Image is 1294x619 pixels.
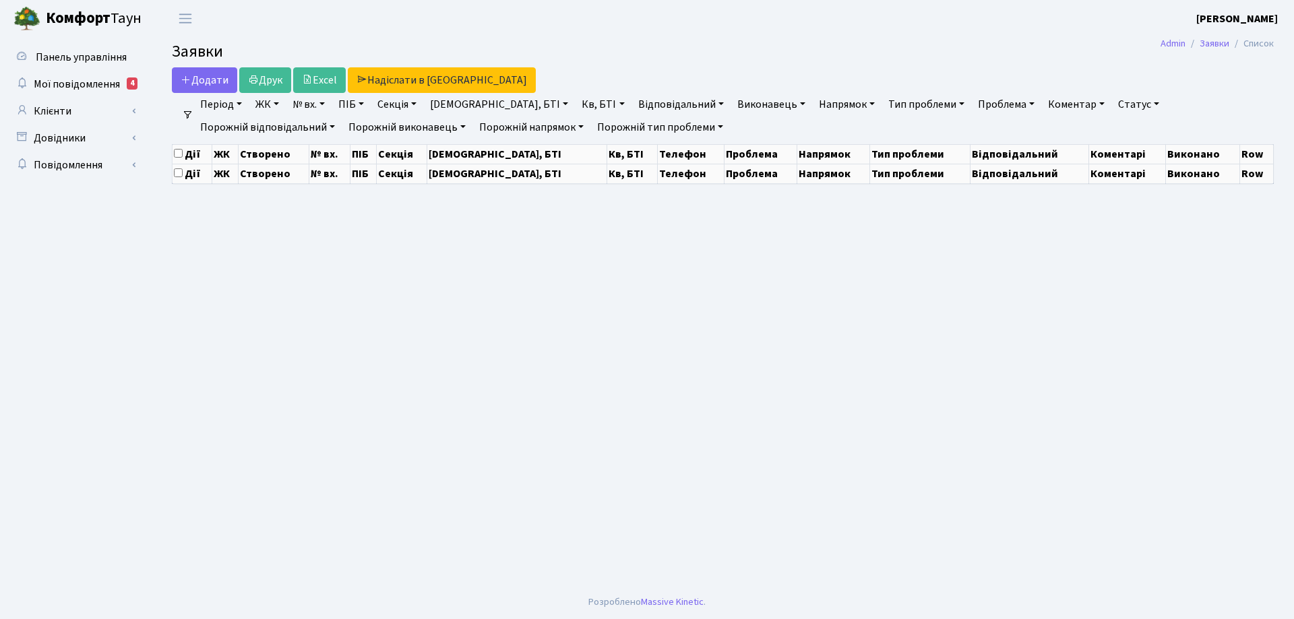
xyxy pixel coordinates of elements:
img: logo.png [13,5,40,32]
th: Проблема [724,144,797,164]
th: Відповідальний [970,164,1088,183]
nav: breadcrumb [1140,30,1294,58]
a: Друк [239,67,291,93]
a: Довідники [7,125,142,152]
th: ЖК [212,144,238,164]
th: Телефон [658,144,725,164]
a: № вх. [287,93,330,116]
li: Список [1229,36,1274,51]
span: Додати [181,73,228,88]
a: Секція [372,93,422,116]
th: Row [1239,164,1273,183]
div: 4 [127,77,137,90]
th: Виконано [1166,144,1239,164]
th: Кв, БТІ [607,164,657,183]
th: Створено [238,144,309,164]
th: Коментарі [1088,144,1166,164]
a: Повідомлення [7,152,142,178]
th: Row [1239,144,1273,164]
th: ПІБ [350,164,377,183]
th: № вх. [309,144,350,164]
span: Мої повідомлення [34,77,120,92]
th: ПІБ [350,144,377,164]
th: Телефон [658,164,725,183]
a: Додати [172,67,237,93]
a: Панель управління [7,44,142,71]
a: Проблема [973,93,1040,116]
th: Тип проблеми [870,164,970,183]
th: [DEMOGRAPHIC_DATA], БТІ [427,144,607,164]
th: Тип проблеми [870,144,970,164]
a: Excel [293,67,346,93]
a: Порожній виконавець [343,116,471,139]
div: Розроблено . [588,595,706,610]
th: Відповідальний [970,144,1088,164]
a: Кв, БТІ [576,93,629,116]
a: Порожній відповідальний [195,116,340,139]
th: Дії [173,164,212,183]
th: Виконано [1166,164,1239,183]
a: Мої повідомлення4 [7,71,142,98]
a: ПІБ [333,93,369,116]
a: Напрямок [813,93,880,116]
th: Напрямок [797,164,870,183]
span: Таун [46,7,142,30]
th: Секція [377,164,427,183]
a: Заявки [1200,36,1229,51]
th: Проблема [724,164,797,183]
th: Дії [173,144,212,164]
a: Статус [1113,93,1165,116]
button: Переключити навігацію [168,7,202,30]
a: [PERSON_NAME] [1196,11,1278,27]
th: Напрямок [797,144,870,164]
span: Панель управління [36,50,127,65]
a: Порожній тип проблеми [592,116,729,139]
th: Секція [377,144,427,164]
th: Кв, БТІ [607,144,657,164]
b: Комфорт [46,7,111,29]
a: Виконавець [732,93,811,116]
b: [PERSON_NAME] [1196,11,1278,26]
th: Коментарі [1088,164,1166,183]
th: [DEMOGRAPHIC_DATA], БТІ [427,164,607,183]
th: № вх. [309,164,350,183]
a: [DEMOGRAPHIC_DATA], БТІ [425,93,574,116]
th: ЖК [212,164,238,183]
a: Тип проблеми [883,93,970,116]
a: Коментар [1043,93,1110,116]
a: Порожній напрямок [474,116,589,139]
th: Створено [238,164,309,183]
a: Massive Kinetic [641,595,704,609]
a: ЖК [250,93,284,116]
a: Відповідальний [633,93,729,116]
a: Клієнти [7,98,142,125]
a: Період [195,93,247,116]
span: Заявки [172,40,223,63]
a: Надіслати в [GEOGRAPHIC_DATA] [348,67,536,93]
a: Admin [1161,36,1185,51]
